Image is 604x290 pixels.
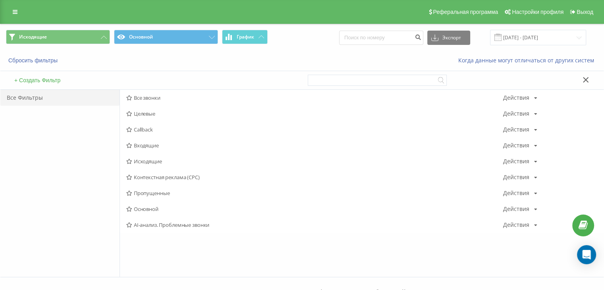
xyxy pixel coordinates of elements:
span: Исходящие [19,34,47,40]
button: Закрыть [580,76,592,85]
span: Callback [126,127,503,132]
input: Поиск по номеру [339,31,423,45]
span: Целевые [126,111,503,116]
div: Действия [503,111,529,116]
div: Действия [503,206,529,212]
button: Сбросить фильтры [6,57,62,64]
span: Выход [577,9,593,15]
div: Open Intercom Messenger [577,245,596,264]
span: Реферальная программа [433,9,498,15]
div: Действия [503,174,529,180]
button: + Создать Фильтр [12,77,63,84]
span: Контекстная реклама (CPC) [126,174,503,180]
button: Основной [114,30,218,44]
div: Действия [503,222,529,228]
span: Настройки профиля [512,9,563,15]
span: Пропущенные [126,190,503,196]
button: Экспорт [427,31,470,45]
div: Действия [503,190,529,196]
span: График [237,34,254,40]
button: Исходящие [6,30,110,44]
div: Действия [503,127,529,132]
span: Исходящие [126,159,503,164]
span: Все звонки [126,95,503,101]
span: Входящие [126,143,503,148]
button: График [222,30,268,44]
div: Все Фильтры [0,90,120,106]
span: AI-анализ. Проблемные звонки [126,222,503,228]
span: Основной [126,206,503,212]
a: Когда данные могут отличаться от других систем [458,56,598,64]
div: Действия [503,143,529,148]
div: Действия [503,95,529,101]
div: Действия [503,159,529,164]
